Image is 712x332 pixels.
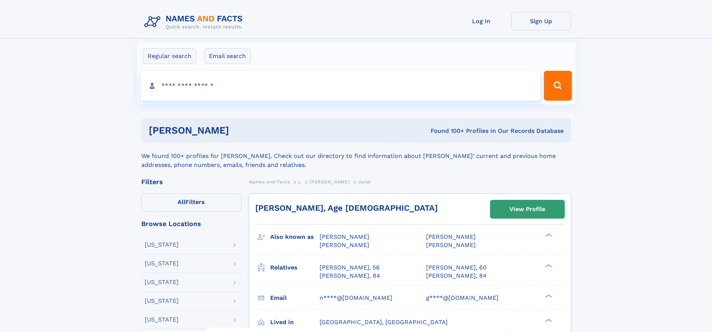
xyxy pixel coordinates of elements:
[249,177,290,186] a: Names and Facts
[426,233,476,240] span: [PERSON_NAME]
[309,179,349,185] span: [PERSON_NAME]
[143,48,196,64] label: Regular search
[270,292,320,304] h3: Email
[543,263,552,268] div: ❯
[141,179,241,185] div: Filters
[145,242,179,248] div: [US_STATE]
[270,231,320,243] h3: Also known as
[145,261,179,266] div: [US_STATE]
[320,233,369,240] span: [PERSON_NAME]
[320,272,380,280] a: [PERSON_NAME], 84
[426,264,487,272] a: [PERSON_NAME], 60
[298,177,301,186] a: L
[149,126,330,135] h1: [PERSON_NAME]
[511,12,571,30] a: Sign Up
[270,316,320,329] h3: Lived in
[451,12,511,30] a: Log In
[320,241,369,249] span: [PERSON_NAME]
[426,272,487,280] a: [PERSON_NAME], 84
[426,241,476,249] span: [PERSON_NAME]
[509,201,545,218] div: View Profile
[145,317,179,323] div: [US_STATE]
[178,198,185,205] span: All
[141,220,241,227] div: Browse Locations
[204,48,251,64] label: Email search
[543,293,552,298] div: ❯
[141,143,571,170] div: We found 100+ profiles for [PERSON_NAME]. Check out our directory to find information about [PERS...
[358,179,371,185] span: Janai
[330,127,564,135] div: Found 100+ Profiles In Our Records Database
[490,200,564,218] a: View Profile
[141,71,541,101] input: search input
[544,71,571,101] button: Search Button
[543,233,552,238] div: ❯
[320,319,448,326] span: [GEOGRAPHIC_DATA], [GEOGRAPHIC_DATA]
[145,279,179,285] div: [US_STATE]
[141,12,249,32] img: Logo Names and Facts
[141,194,241,211] label: Filters
[320,264,380,272] a: [PERSON_NAME], 56
[270,261,320,274] h3: Relatives
[309,177,349,186] a: [PERSON_NAME]
[145,298,179,304] div: [US_STATE]
[298,179,301,185] span: L
[255,203,438,213] a: [PERSON_NAME], Age [DEMOGRAPHIC_DATA]
[543,318,552,323] div: ❯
